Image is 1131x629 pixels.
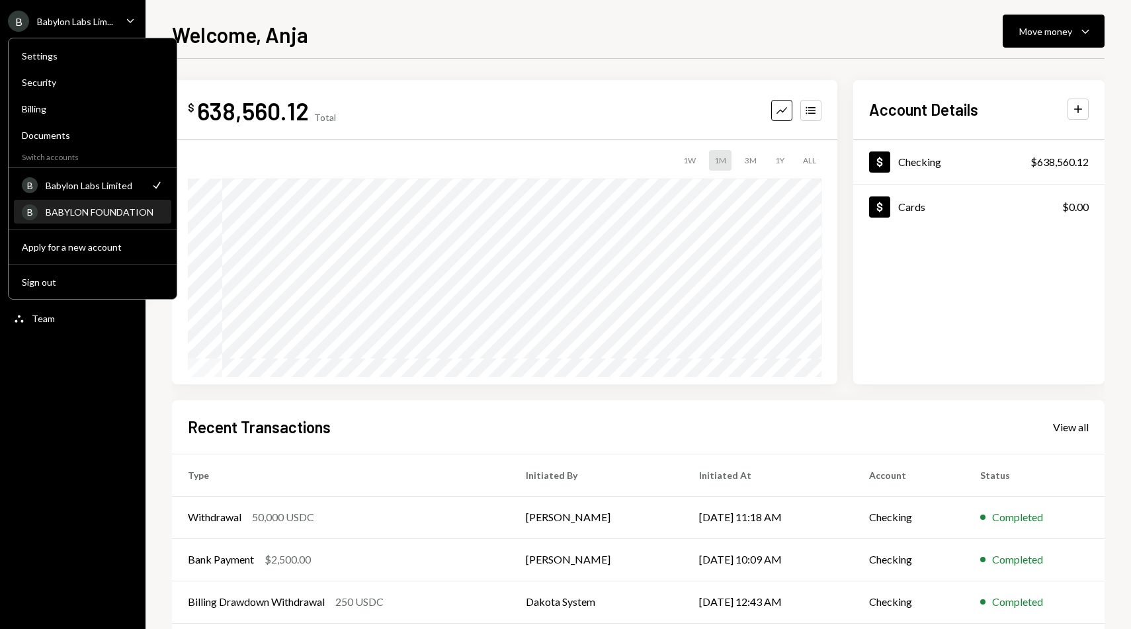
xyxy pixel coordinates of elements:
h2: Account Details [869,99,978,120]
button: Sign out [14,271,171,294]
td: Dakota System [510,581,683,623]
div: Switch accounts [9,149,177,162]
td: [DATE] 12:43 AM [683,581,853,623]
div: Checking [898,155,941,168]
div: 50,000 USDC [252,509,314,525]
div: View all [1053,421,1089,434]
div: Completed [992,594,1043,610]
div: Withdrawal [188,509,241,525]
a: Security [14,70,171,94]
div: Billing [22,103,163,114]
div: 1W [678,150,701,171]
div: B [8,11,29,32]
div: BABYLON FOUNDATION [46,206,163,218]
a: Documents [14,123,171,147]
td: [DATE] 10:09 AM [683,538,853,581]
button: Move money [1003,15,1105,48]
div: Apply for a new account [22,241,163,253]
div: Cards [898,200,925,213]
td: [DATE] 11:18 AM [683,496,853,538]
div: 1Y [770,150,790,171]
div: 250 USDC [335,594,384,610]
a: Checking$638,560.12 [853,140,1105,184]
td: Checking [853,581,964,623]
div: Completed [992,509,1043,525]
div: B [22,204,38,220]
h2: Recent Transactions [188,416,331,438]
th: Initiated At [683,454,853,496]
div: Billing Drawdown Withdrawal [188,594,325,610]
div: $0.00 [1062,199,1089,215]
div: B [22,177,38,193]
div: Team [32,313,55,324]
td: [PERSON_NAME] [510,538,683,581]
th: Type [172,454,510,496]
div: ALL [798,150,821,171]
td: Checking [853,538,964,581]
div: Move money [1019,24,1072,38]
a: Billing [14,97,171,120]
div: $ [188,101,194,114]
div: 3M [739,150,762,171]
th: Status [964,454,1105,496]
div: Babylon Labs Lim... [37,16,113,27]
div: 638,560.12 [197,96,309,126]
a: Cards$0.00 [853,185,1105,229]
th: Account [853,454,964,496]
div: Settings [22,50,163,62]
div: 1M [709,150,732,171]
h1: Welcome, Anja [172,21,308,48]
div: $638,560.12 [1030,154,1089,170]
div: Sign out [22,276,163,288]
div: Bank Payment [188,552,254,567]
div: $2,500.00 [265,552,311,567]
div: Total [314,112,336,123]
a: Settings [14,44,171,67]
td: [PERSON_NAME] [510,496,683,538]
a: BBABYLON FOUNDATION [14,200,171,224]
div: Completed [992,552,1043,567]
th: Initiated By [510,454,683,496]
button: Apply for a new account [14,235,171,259]
div: Documents [22,130,163,141]
td: Checking [853,496,964,538]
div: Babylon Labs Limited [46,180,142,191]
a: View all [1053,419,1089,434]
div: Security [22,77,163,88]
a: Team [8,306,138,330]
